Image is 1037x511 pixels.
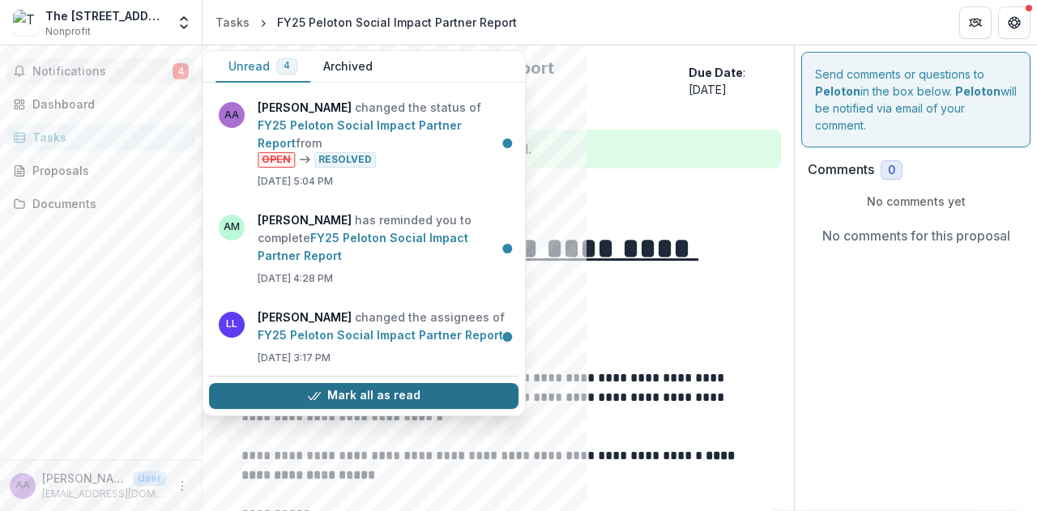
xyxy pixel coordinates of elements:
button: Archived [310,51,386,83]
img: The 519 Church Street Community Centre [13,10,39,36]
a: Documents [6,190,195,217]
strong: Due Date [689,66,743,79]
button: Mark all as read [209,383,518,409]
p: User [133,471,166,486]
h2: Comments [808,162,874,177]
p: changed the status of from [258,99,509,168]
div: Dashboard [32,96,182,113]
a: Dashboard [6,91,195,117]
span: Nonprofit [45,24,91,39]
p: : [DATE] [689,64,781,98]
a: Tasks [6,124,195,151]
a: Tasks [209,11,256,34]
p: No comments for this proposal [822,226,1010,245]
div: Documents [32,195,182,212]
nav: breadcrumb [209,11,523,34]
strong: Peloton [815,84,860,98]
strong: Peloton [955,84,1001,98]
p: has reminded you to complete [258,211,509,265]
button: More [173,476,192,496]
span: 4 [284,60,290,71]
button: Unread [216,51,310,83]
div: Send comments or questions to in the box below. will be notified via email of your comment. [801,52,1031,147]
a: FY25 Peloton Social Impact Partner Report [258,231,468,262]
button: Partners [959,6,992,39]
p: [PERSON_NAME] [42,470,126,487]
p: No comments yet [808,193,1024,210]
a: Proposals [6,157,195,184]
div: Aniska Ali [15,480,30,491]
span: 0 [888,164,895,177]
div: FY25 Peloton Social Impact Partner Report [277,14,517,31]
div: The [STREET_ADDRESS][GEOGRAPHIC_DATA] [45,7,166,24]
p: changed the assignees of [258,309,509,344]
div: Tasks [216,14,250,31]
button: Notifications4 [6,58,195,84]
button: Get Help [998,6,1031,39]
p: [EMAIL_ADDRESS][DOMAIN_NAME] [42,487,166,501]
a: FY25 Peloton Social Impact Partner Report [258,328,503,342]
span: 4 [173,63,189,79]
span: Notifications [32,65,173,79]
div: Proposals [32,162,182,179]
button: Open entity switcher [173,6,195,39]
div: Tasks [32,129,182,146]
a: FY25 Peloton Social Impact Partner Report [258,118,462,150]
